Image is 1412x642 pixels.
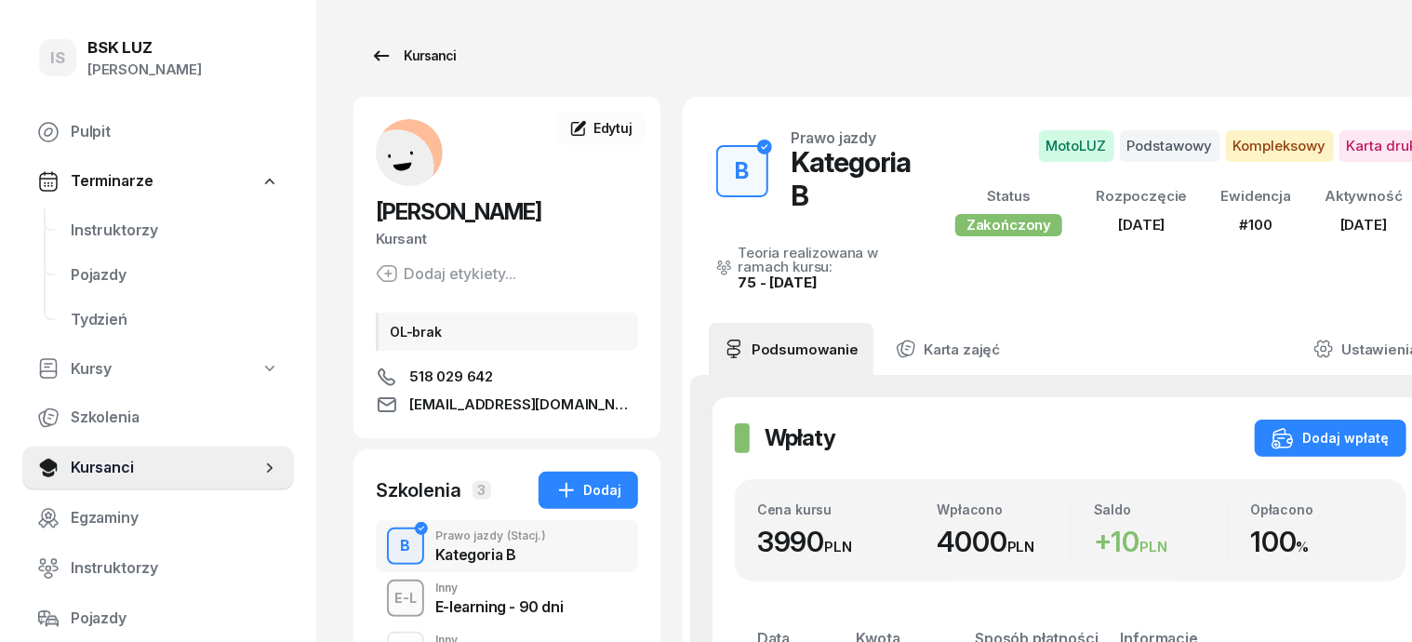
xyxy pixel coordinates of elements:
a: Egzaminy [22,496,294,541]
div: Kursanci [370,45,456,67]
a: Podsumowanie [709,323,873,375]
div: 10 [1094,525,1227,559]
div: Aktywność [1325,184,1403,208]
div: Kategoria B [435,547,546,562]
span: (Stacj.) [507,530,546,542]
div: B [393,530,419,562]
div: B [728,153,757,190]
div: Prawo jazdy [791,130,876,145]
div: Teoria realizowana w ramach kursu: [738,246,911,274]
span: Kursanci [71,456,260,480]
span: MotoLUZ [1039,130,1114,162]
div: Opłacono [1250,502,1383,517]
button: E-LInnyE-learning - 90 dni [376,572,638,624]
div: BSK LUZ [87,40,202,56]
span: IS [50,50,65,66]
a: Terminarze [22,160,294,203]
div: Saldo [1094,502,1227,517]
div: 3990 [757,525,913,559]
a: Kursy [22,348,294,391]
span: [DATE] [1119,216,1166,234]
span: #100 [1240,216,1272,234]
div: E-L [387,586,424,609]
div: Prawo jazdy [435,530,546,542]
span: [EMAIL_ADDRESS][DOMAIN_NAME] [409,394,638,416]
div: Szkolenia [376,477,461,503]
span: Tydzień [71,308,279,332]
span: Szkolenia [71,406,279,430]
span: Pulpit [71,120,279,144]
span: Instruktorzy [71,219,279,243]
span: 518 029 642 [409,366,493,388]
button: Dodaj etykiety... [376,262,516,285]
div: Dodaj [555,479,621,502]
a: Instruktorzy [56,208,294,253]
a: Kursanci [353,37,473,74]
div: Zakończony [955,214,1062,236]
div: Status [955,184,1062,208]
a: Szkolenia [22,395,294,440]
button: B [716,145,768,197]
span: Terminarze [71,169,153,194]
span: Egzaminy [71,506,279,530]
span: Instruktorzy [71,556,279,581]
div: Cena kursu [757,502,913,517]
div: Rozpoczęcie [1096,184,1187,208]
small: PLN [1139,538,1167,555]
button: Dodaj wpłatę [1255,420,1406,457]
span: Podstawowy [1120,130,1220,162]
h2: Wpłaty [765,423,835,453]
span: [PERSON_NAME] [376,198,541,225]
a: Kursanci [22,446,294,490]
small: PLN [824,538,852,555]
button: Dodaj [539,472,638,509]
span: Kursy [71,357,112,381]
a: Karta zajęć [881,323,1015,375]
div: OL-brak [376,313,638,351]
small: PLN [1007,538,1035,555]
div: Kursant [376,227,638,251]
a: [EMAIL_ADDRESS][DOMAIN_NAME] [376,394,638,416]
div: 100 [1250,525,1383,559]
div: Dodaj wpłatę [1272,427,1390,449]
a: Edytuj [556,112,646,145]
button: B [387,528,424,565]
a: Pojazdy [22,596,294,641]
a: 75 - [DATE] [738,274,817,291]
div: Wpłacono [937,502,1070,517]
span: Pojazdy [71,263,279,288]
div: E-learning - 90 dni [435,599,563,614]
div: [DATE] [1325,213,1403,237]
small: % [1297,538,1310,555]
a: Pojazdy [56,253,294,298]
a: Tydzień [56,298,294,342]
a: Instruktorzy [22,546,294,591]
span: Pojazdy [71,607,279,631]
div: Ewidencja [1221,184,1292,208]
span: Kompleksowy [1226,130,1334,162]
button: BPrawo jazdy(Stacj.)Kategoria B [376,520,638,572]
span: + [1094,525,1112,558]
span: 3 [473,481,491,500]
div: [PERSON_NAME] [87,58,202,82]
a: 518 029 642 [376,366,638,388]
span: Edytuj [593,120,633,136]
div: 4000 [937,525,1070,559]
button: E-L [387,580,424,617]
div: Kategoria B [791,145,911,212]
a: Pulpit [22,110,294,154]
div: Inny [435,582,563,594]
